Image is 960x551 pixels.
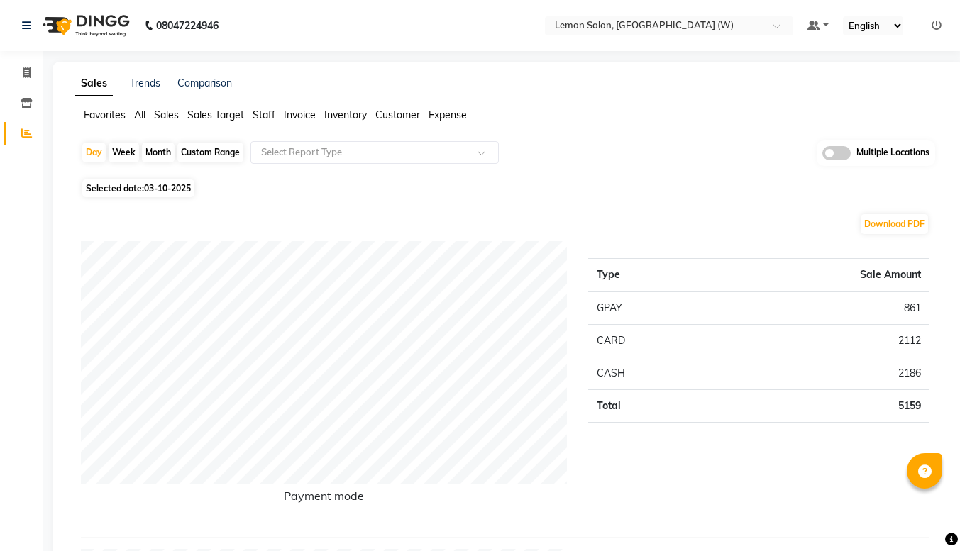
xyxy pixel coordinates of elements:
[714,258,929,291] th: Sale Amount
[134,108,145,121] span: All
[75,71,113,96] a: Sales
[187,108,244,121] span: Sales Target
[588,357,714,389] td: CASH
[429,108,467,121] span: Expense
[324,108,367,121] span: Inventory
[284,108,316,121] span: Invoice
[714,291,929,325] td: 861
[130,77,160,89] a: Trends
[253,108,275,121] span: Staff
[82,179,194,197] span: Selected date:
[177,143,243,162] div: Custom Range
[154,108,179,121] span: Sales
[84,108,126,121] span: Favorites
[588,258,714,291] th: Type
[588,389,714,422] td: Total
[714,389,929,422] td: 5159
[588,291,714,325] td: GPAY
[144,183,191,194] span: 03-10-2025
[109,143,139,162] div: Week
[142,143,175,162] div: Month
[82,143,106,162] div: Day
[856,146,929,160] span: Multiple Locations
[861,214,928,234] button: Download PDF
[177,77,232,89] a: Comparison
[36,6,133,45] img: logo
[81,489,567,508] h6: Payment mode
[714,357,929,389] td: 2186
[714,324,929,357] td: 2112
[375,108,420,121] span: Customer
[156,6,219,45] b: 08047224946
[588,324,714,357] td: CARD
